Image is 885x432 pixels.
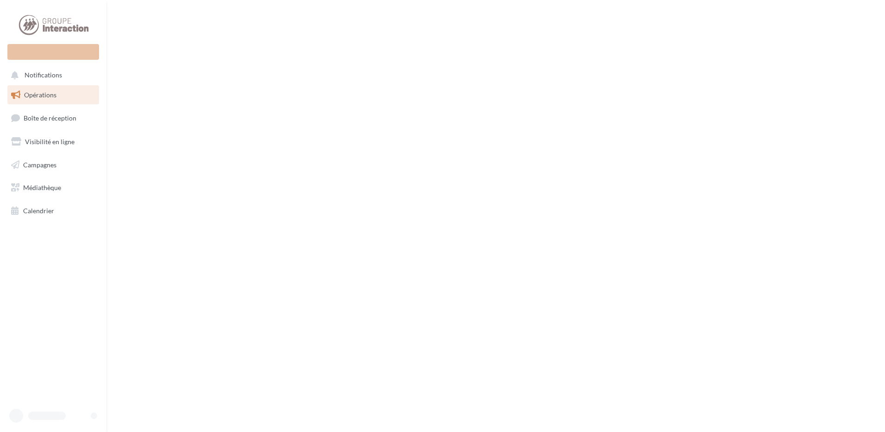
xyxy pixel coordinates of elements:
[25,138,75,146] span: Visibilité en ligne
[6,178,101,197] a: Médiathèque
[25,71,62,79] span: Notifications
[23,184,61,191] span: Médiathèque
[6,201,101,221] a: Calendrier
[6,108,101,128] a: Boîte de réception
[6,85,101,105] a: Opérations
[23,207,54,215] span: Calendrier
[6,132,101,152] a: Visibilité en ligne
[6,155,101,175] a: Campagnes
[24,114,76,122] span: Boîte de réception
[23,160,56,168] span: Campagnes
[24,91,56,99] span: Opérations
[7,44,99,60] div: Nouvelle campagne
